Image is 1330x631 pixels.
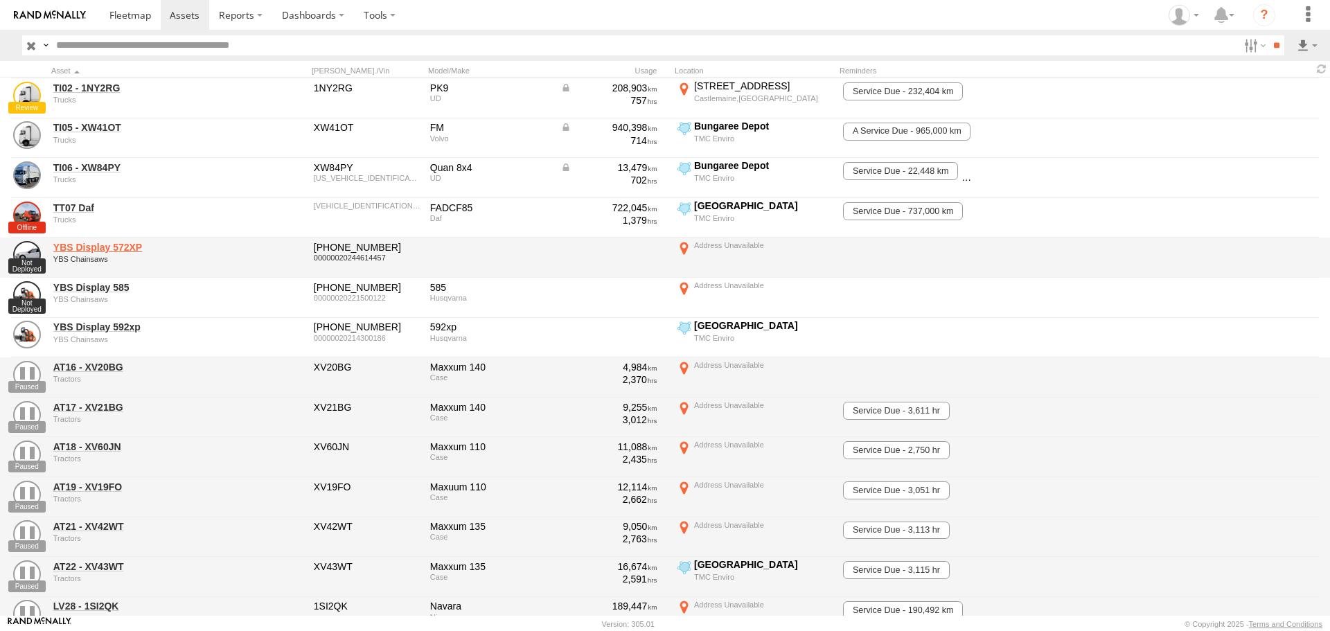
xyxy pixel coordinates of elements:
[560,613,657,625] div: 1,300
[843,441,949,459] span: Service Due - 2,750 hr
[675,438,834,476] label: Click to View Current Location
[53,335,243,344] div: undefined
[430,294,551,302] div: Husqvarna
[843,601,963,619] span: Service Due - 190,492 km
[560,441,657,453] div: 11,088
[694,572,832,582] div: TMC Enviro
[53,401,243,414] a: AT17 - XV21BG
[430,373,551,382] div: Case
[560,481,657,493] div: 12,114
[430,134,551,143] div: Volvo
[694,319,832,332] div: [GEOGRAPHIC_DATA]
[560,533,657,545] div: 2,763
[13,241,41,269] a: View Asset Details
[53,215,243,224] div: undefined
[53,202,243,214] a: TT07 Daf
[694,173,832,183] div: TMC Enviro
[560,573,657,585] div: 2,591
[53,255,243,263] div: undefined
[53,82,243,94] a: TI02 - 1NY2RG
[51,66,245,75] div: Click to Sort
[314,254,420,262] div: 00000020244614457
[314,241,420,254] div: 966 73 31-00
[430,481,551,493] div: Maxuum 110
[1239,35,1268,55] label: Search Filter Options
[430,493,551,501] div: Case
[314,202,420,210] div: XLRAD85MCGG136972
[13,401,41,429] a: View Asset Details
[430,414,551,422] div: Case
[694,333,832,343] div: TMC Enviro
[675,239,834,276] label: Click to View Current Location
[694,134,832,143] div: TMC Enviro
[694,159,832,172] div: Bungaree Depot
[53,161,243,174] a: TI06 - XW84PY
[314,121,420,134] div: XW41OT
[53,321,243,333] a: YBS Display 592xp
[53,600,243,612] a: LV28 - 1SI2QK
[430,321,551,333] div: 592xp
[675,558,834,596] label: Click to View Current Location
[314,600,420,612] div: 1SI2QK
[560,361,657,373] div: 4,984
[314,281,420,294] div: 970 49 30-00
[430,560,551,573] div: Maxxum 135
[675,80,834,117] label: Click to View Current Location
[694,120,832,132] div: Bungaree Depot
[53,295,243,303] div: undefined
[53,441,243,453] a: AT18 - XV60JN
[14,10,86,20] img: rand-logo.svg
[843,123,970,141] span: A Service Due - 965,000 km
[1313,62,1330,75] span: Refresh
[13,520,41,548] a: View Asset Details
[53,175,243,184] div: undefined
[8,617,71,631] a: Visit our Website
[53,121,243,134] a: TI05 - XW41OT
[843,162,958,180] span: Service Due - 22,448 km
[560,520,657,533] div: 9,050
[602,620,655,628] div: Version: 305.01
[430,214,551,222] div: Daf
[53,136,243,144] div: undefined
[314,174,420,182] div: JNCMC20G5RU091574
[314,401,420,414] div: XV21BG
[312,66,423,75] div: [PERSON_NAME]./Vin
[430,334,551,342] div: Husqvarna
[13,321,41,348] a: View Asset Details
[314,560,420,573] div: XV43WT
[560,94,657,107] div: 757
[53,614,243,623] div: undefined
[430,453,551,461] div: Case
[53,520,243,533] a: AT21 - XV42WT
[675,199,834,237] label: Click to View Current Location
[13,82,41,109] a: View Asset Details
[694,213,832,223] div: TMC Enviro
[560,373,657,386] div: 2,370
[560,134,657,147] div: 714
[430,82,551,94] div: PK9
[675,319,834,357] label: Click to View Current Location
[840,66,1061,75] div: Reminders
[430,600,551,612] div: Navara
[560,214,657,226] div: 1,379
[13,161,41,189] a: View Asset Details
[13,121,41,149] a: View Asset Details
[430,573,551,581] div: Case
[560,560,657,573] div: 16,674
[1185,620,1322,628] div: © Copyright 2025 -
[694,94,832,103] div: Castlemaine,[GEOGRAPHIC_DATA]
[53,454,243,463] div: undefined
[675,66,834,75] div: Location
[560,174,657,186] div: 702
[53,534,243,542] div: undefined
[53,281,243,294] a: YBS Display 585
[430,94,551,103] div: UD
[13,441,41,468] a: View Asset Details
[53,241,243,254] a: YBS Display 572XP
[430,281,551,294] div: 585
[13,202,41,229] a: View Asset Details
[843,522,949,540] span: Service Due - 3,113 hr
[675,479,834,516] label: Click to View Current Location
[675,519,834,556] label: Click to View Current Location
[430,533,551,541] div: Case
